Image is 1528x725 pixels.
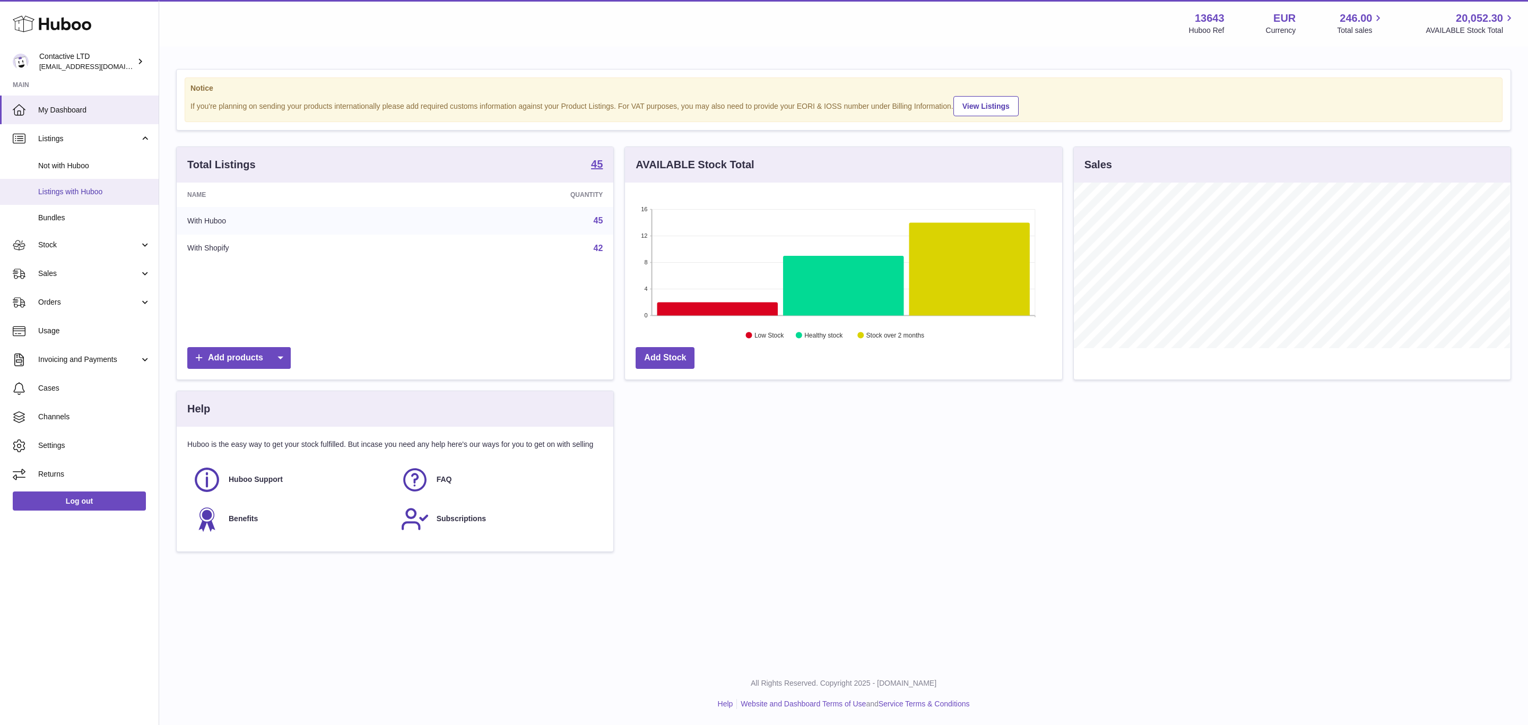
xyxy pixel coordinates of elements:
[591,159,603,171] a: 45
[177,183,412,207] th: Name
[38,161,151,171] span: Not with Huboo
[193,465,390,494] a: Huboo Support
[866,332,924,339] text: Stock over 2 months
[38,269,140,279] span: Sales
[636,347,694,369] a: Add Stock
[1195,11,1225,25] strong: 13643
[39,62,156,71] span: [EMAIL_ADDRESS][DOMAIN_NAME]
[38,441,151,451] span: Settings
[641,232,648,239] text: 12
[1273,11,1296,25] strong: EUR
[13,54,29,70] img: internalAdmin-13643@internal.huboo.com
[401,505,598,533] a: Subscriptions
[38,469,151,479] span: Returns
[645,312,648,318] text: 0
[437,514,486,524] span: Subscriptions
[38,105,151,115] span: My Dashboard
[805,332,844,339] text: Healthy stock
[190,83,1497,93] strong: Notice
[177,235,412,262] td: With Shopify
[879,700,970,708] a: Service Terms & Conditions
[645,286,648,292] text: 4
[190,94,1497,116] div: If you're planning on sending your products internationally please add required customs informati...
[1426,11,1515,36] a: 20,052.30 AVAILABLE Stock Total
[168,678,1520,688] p: All Rights Reserved. Copyright 2025 - [DOMAIN_NAME]
[187,158,256,172] h3: Total Listings
[39,51,135,72] div: Contactive LTD
[645,259,648,265] text: 8
[38,383,151,393] span: Cases
[38,412,151,422] span: Channels
[187,402,210,416] h3: Help
[1426,25,1515,36] span: AVAILABLE Stock Total
[13,491,146,511] a: Log out
[38,297,140,307] span: Orders
[1266,25,1296,36] div: Currency
[38,213,151,223] span: Bundles
[754,332,784,339] text: Low Stock
[718,700,733,708] a: Help
[177,207,412,235] td: With Huboo
[38,355,140,365] span: Invoicing and Payments
[229,474,283,485] span: Huboo Support
[636,158,754,172] h3: AVAILABLE Stock Total
[1084,158,1112,172] h3: Sales
[1337,11,1384,36] a: 246.00 Total sales
[193,505,390,533] a: Benefits
[737,699,969,709] li: and
[641,206,648,212] text: 16
[591,159,603,169] strong: 45
[594,244,603,253] a: 42
[38,240,140,250] span: Stock
[401,465,598,494] a: FAQ
[1337,25,1384,36] span: Total sales
[38,187,151,197] span: Listings with Huboo
[953,96,1019,116] a: View Listings
[38,134,140,144] span: Listings
[741,700,866,708] a: Website and Dashboard Terms of Use
[187,439,603,450] p: Huboo is the easy way to get your stock fulfilled. But incase you need any help here's our ways f...
[412,183,613,207] th: Quantity
[1340,11,1372,25] span: 246.00
[437,474,452,485] span: FAQ
[594,216,603,225] a: 45
[187,347,291,369] a: Add products
[38,326,151,336] span: Usage
[229,514,258,524] span: Benefits
[1189,25,1225,36] div: Huboo Ref
[1456,11,1503,25] span: 20,052.30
